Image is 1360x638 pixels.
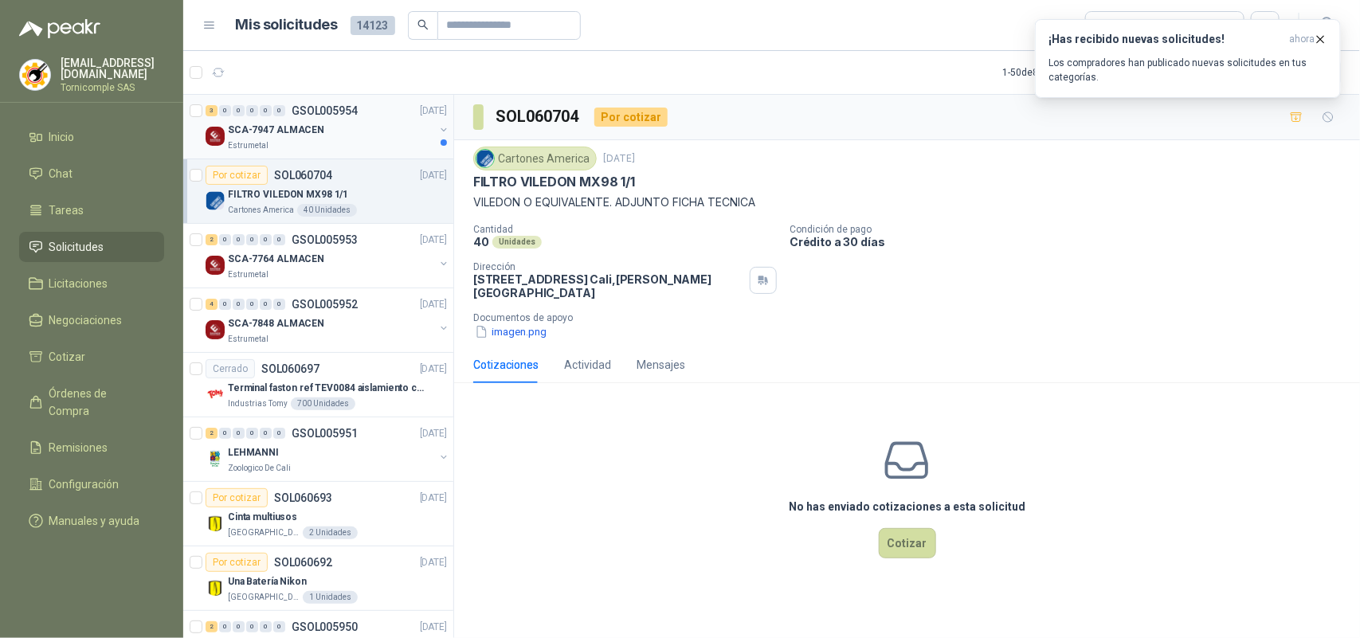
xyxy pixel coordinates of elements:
div: 3 [206,105,218,116]
p: [GEOGRAPHIC_DATA] [228,591,300,604]
div: 2 [206,234,218,245]
p: FILTRO VILEDON MX98 1/1 [228,187,348,202]
div: 2 Unidades [303,526,358,539]
p: GSOL005954 [292,105,358,116]
p: Terminal faston ref TEV0084 aislamiento completo [228,381,426,396]
img: Company Logo [206,127,225,146]
div: Por cotizar [594,108,668,127]
div: 0 [219,234,231,245]
p: GSOL005950 [292,621,358,632]
a: Órdenes de Compra [19,378,164,426]
button: ¡Has recibido nuevas solicitudes!ahora Los compradores han publicado nuevas solicitudes en tus ca... [1035,19,1341,98]
p: 40 [473,235,489,249]
div: 4 [206,299,218,310]
div: 0 [219,621,231,632]
p: [DATE] [420,362,447,377]
h3: ¡Has recibido nuevas solicitudes! [1048,33,1283,46]
div: 0 [260,105,272,116]
p: Estrumetal [228,268,268,281]
a: Por cotizarSOL060704[DATE] Company LogoFILTRO VILEDON MX98 1/1Cartones America40 Unidades [183,159,453,224]
img: Company Logo [206,578,225,597]
p: SOL060693 [274,492,332,503]
button: Cotizar [879,528,936,558]
p: Una Batería Nikon [228,574,307,589]
span: Configuración [49,476,120,493]
p: Cantidad [473,224,777,235]
a: Cotizar [19,342,164,372]
img: Logo peakr [19,19,100,38]
div: 0 [246,299,258,310]
p: [DATE] [420,426,447,441]
div: 0 [260,621,272,632]
a: Chat [19,159,164,189]
div: 1 Unidades [303,591,358,604]
div: Cartones America [473,147,597,170]
p: [GEOGRAPHIC_DATA] [228,526,300,539]
a: 2 0 0 0 0 0 GSOL005951[DATE] Company LogoLEHMANNIZoologico De Cali [206,424,450,475]
p: SOL060697 [261,363,319,374]
span: Negociaciones [49,311,123,329]
p: GSOL005951 [292,428,358,439]
div: 0 [246,428,258,439]
div: 0 [219,105,231,116]
p: SOL060692 [274,557,332,568]
p: [DATE] [603,151,635,166]
span: ahora [1289,33,1315,46]
div: 0 [273,234,285,245]
p: GSOL005952 [292,299,358,310]
span: Remisiones [49,439,108,456]
a: Por cotizarSOL060692[DATE] Company LogoUna Batería Nikon[GEOGRAPHIC_DATA]1 Unidades [183,546,453,611]
div: 0 [233,621,245,632]
div: Por cotizar [206,553,268,572]
div: Por cotizar [206,166,268,185]
span: Inicio [49,128,75,146]
p: [DATE] [420,104,447,119]
a: Remisiones [19,433,164,463]
p: LEHMANNI [228,445,279,460]
p: FILTRO VILEDON MX98 1/1 [473,174,635,190]
p: [EMAIL_ADDRESS][DOMAIN_NAME] [61,57,164,80]
div: Por cotizar [206,488,268,507]
p: Crédito a 30 días [790,235,1354,249]
p: [DATE] [420,555,447,570]
div: 0 [233,105,245,116]
p: [DATE] [420,620,447,635]
div: 0 [246,621,258,632]
p: SCA-7848 ALMACEN [228,316,324,331]
p: Condición de pago [790,224,1354,235]
div: 0 [273,105,285,116]
p: Documentos de apoyo [473,312,1354,323]
div: 0 [246,105,258,116]
a: CerradoSOL060697[DATE] Company LogoTerminal faston ref TEV0084 aislamiento completoIndustrias Tom... [183,353,453,417]
p: Dirección [473,261,743,272]
p: [DATE] [420,233,447,248]
div: 0 [260,234,272,245]
div: Cerrado [206,359,255,378]
div: 0 [219,299,231,310]
img: Company Logo [206,385,225,404]
span: Licitaciones [49,275,108,292]
div: 700 Unidades [291,397,355,410]
span: Tareas [49,202,84,219]
div: 2 [206,428,218,439]
p: Zoologico De Cali [228,462,291,475]
div: 2 [206,621,218,632]
div: 0 [233,299,245,310]
p: [DATE] [420,491,447,506]
a: Solicitudes [19,232,164,262]
img: Company Logo [206,514,225,533]
p: [DATE] [420,297,447,312]
p: Tornicomple SAS [61,83,164,92]
div: Unidades [492,236,542,249]
a: Tareas [19,195,164,225]
div: 0 [260,428,272,439]
a: Por cotizarSOL060693[DATE] Company LogoCinta multiusos[GEOGRAPHIC_DATA]2 Unidades [183,482,453,546]
img: Company Logo [206,256,225,275]
h3: No has enviado cotizaciones a esta solicitud [789,498,1025,515]
p: Industrias Tomy [228,397,288,410]
p: SCA-7764 ALMACEN [228,252,324,267]
span: Órdenes de Compra [49,385,149,420]
div: 0 [219,428,231,439]
p: Cartones America [228,204,294,217]
a: 3 0 0 0 0 0 GSOL005954[DATE] Company LogoSCA-7947 ALMACENEstrumetal [206,101,450,152]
